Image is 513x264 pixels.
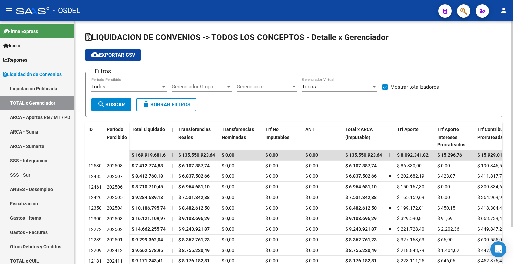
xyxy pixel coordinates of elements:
span: 202504 [107,205,123,211]
span: $ 15.296,76 [437,152,462,158]
span: LIQUIDACION DE CONVENIOS -> TODOS LOS CONCEPTOS - Detalle x Gerenciador [85,33,389,42]
mat-icon: menu [5,6,13,14]
datatable-header-cell: Período Percibido [104,122,129,151]
span: Gerenciador Grupo [172,84,226,90]
span: Todos [91,84,105,90]
span: ANT [305,127,315,132]
span: = [389,205,391,211]
span: $ 8.755.220,49 [345,248,377,253]
datatable-header-cell: ID [85,122,104,151]
span: $ 165.159,69 [397,195,424,200]
span: $ 2.202,36 [437,226,459,232]
span: $ 0,00 [305,216,318,221]
span: 202506 [107,184,123,190]
span: 202505 [107,195,123,200]
span: $ 0,00 [265,173,278,179]
mat-icon: search [97,100,105,108]
span: $ 8.176.182,81 [345,258,377,263]
span: | [172,216,173,221]
span: Inicio [3,42,20,49]
span: $ 0,00 [265,237,278,242]
span: $ 8.482.612,50 [345,205,377,211]
span: $ 0,00 [305,248,318,253]
span: Exportar CSV [91,52,135,58]
span: $ 329.590,81 [397,216,424,221]
span: $ 8.362.761,23 [178,237,210,242]
span: $ 0,00 [305,205,318,211]
span: $ 0,00 [305,173,318,179]
span: $ 9.108.696,29 [178,216,210,221]
span: 202411 [107,258,123,264]
span: $ 86.330,00 [397,163,422,168]
span: $ 14.662.255,74 [132,226,166,232]
div: Open Intercom Messenger [490,241,506,257]
span: $ 0,00 [222,205,234,211]
span: $ 8.412.760,18 [132,173,163,179]
span: 202502 [107,227,123,232]
span: 12300 [88,216,102,221]
span: $ 9.171.243,41 [132,258,163,263]
span: Trf Contribucion Prorrateada [477,127,512,140]
span: $ 0,00 [222,216,234,221]
span: $ 9.108.696,29 [345,216,377,221]
span: = [389,184,391,189]
span: $ 0,00 [222,173,234,179]
span: $ 0,00 [305,237,318,242]
span: $ 8.176.182,81 [178,258,210,263]
span: Total Liquidado [132,127,165,132]
span: $ 6.964.681,10 [345,184,377,189]
span: 12181 [88,258,102,264]
span: Firma Express [3,28,38,35]
span: $ 8.755.220,49 [178,248,210,253]
span: $ 663.739,40 [477,216,505,221]
span: $ 0,00 [222,152,234,158]
span: | [172,173,173,179]
span: $ 6.107.387,74 [178,163,210,168]
span: $ 423,07 [437,173,455,179]
span: = [389,248,391,253]
span: $ 0,00 [265,258,278,263]
mat-icon: person [500,6,508,14]
span: 202507 [107,174,123,179]
datatable-header-cell: Trf Aporte [394,122,435,152]
span: $ 0,00 [305,184,318,189]
span: $ 0,00 [437,184,450,189]
span: Mostrar totalizadores [390,83,439,91]
span: $ 0,00 [265,216,278,221]
span: 202412 [107,248,123,253]
span: Trf Aporte [397,127,419,132]
span: $ 327.163,63 [397,237,424,242]
datatable-header-cell: Total Liquidado [129,122,169,152]
span: $ 0,00 [265,184,278,189]
span: $ 7.531.342,88 [178,195,210,200]
datatable-header-cell: Transferencias Nominadas [219,122,263,152]
span: $ 1.404,02 [437,248,459,253]
span: $ 0,00 [305,163,318,168]
span: | [172,258,173,263]
span: 202501 [107,237,123,242]
span: $ 9.284.639,18 [132,195,163,200]
span: $ 0,00 [222,184,234,189]
datatable-header-cell: Trf Aporte Intereses Prorrateados [435,122,475,152]
span: | [172,152,173,158]
span: Total x ARCA (imputable) [345,127,373,140]
span: $ 0,00 [265,163,278,168]
span: | [389,152,390,158]
span: Trf Aporte Intereses Prorrateados [437,127,465,148]
span: | [172,237,173,242]
span: $ 418.304,43 [477,205,505,211]
span: 202508 [107,163,123,168]
span: $ 6.964.681,10 [178,184,210,189]
span: $ 0,00 [305,152,318,158]
span: $ 8.362.761,23 [345,237,377,242]
span: 202503 [107,216,123,221]
span: 12530 [88,163,102,168]
span: $ 8.482.612,50 [178,205,210,211]
span: Liquidación de Convenios [3,71,62,78]
span: $ 9.662.578,95 [132,248,163,253]
span: Transferencias Nominadas [222,127,254,140]
span: $ 9.243.921,87 [345,226,377,232]
span: $ 0,00 [222,226,234,232]
span: | [172,248,173,253]
span: Borrar Filtros [142,102,190,108]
